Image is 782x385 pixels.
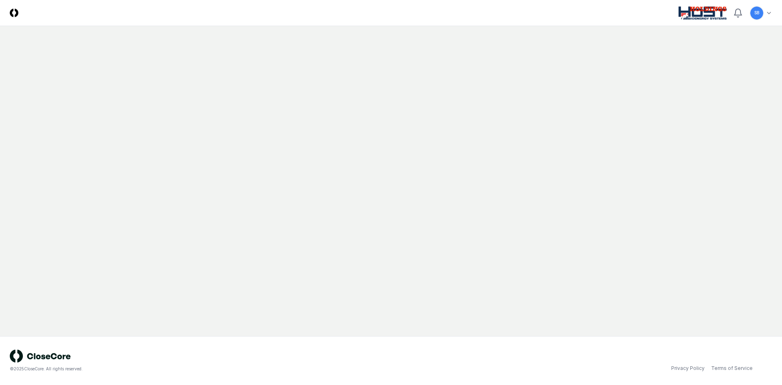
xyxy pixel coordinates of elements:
[10,350,71,363] img: logo
[679,7,727,20] img: Host NA Holdings logo
[671,365,705,372] a: Privacy Policy
[754,10,759,16] span: SB
[749,6,764,20] button: SB
[10,9,18,17] img: Logo
[10,366,391,372] div: © 2025 CloseCore. All rights reserved.
[711,365,753,372] a: Terms of Service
